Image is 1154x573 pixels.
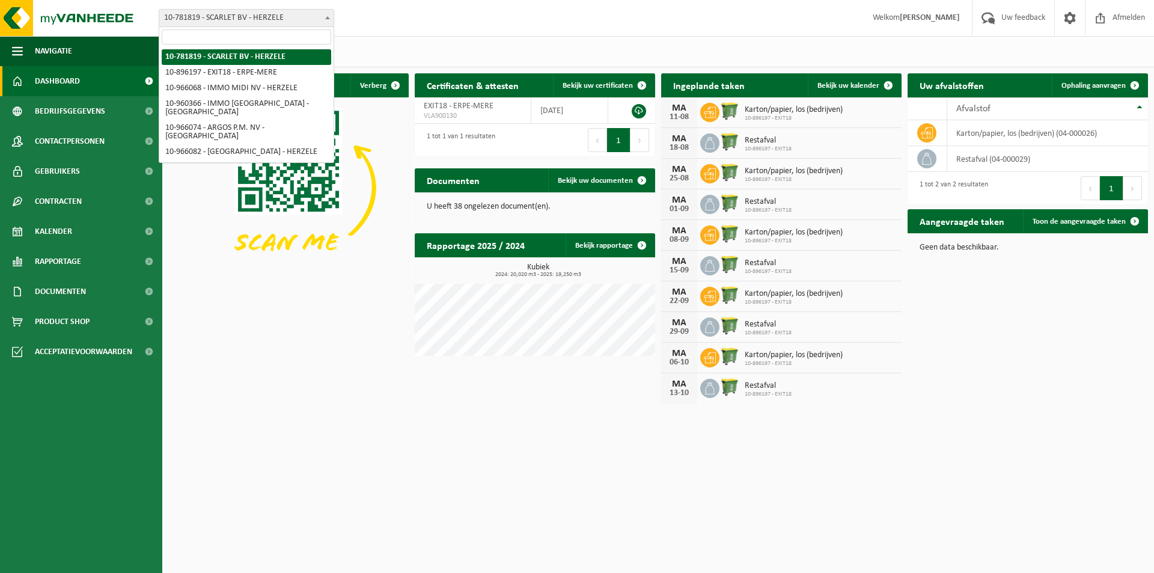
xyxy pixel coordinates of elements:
[630,128,649,152] button: Next
[35,36,72,66] span: Navigatie
[719,285,740,305] img: WB-0770-HPE-GN-50
[162,120,331,144] li: 10-966074 - ARGOS P.M. NV - [GEOGRAPHIC_DATA]
[35,216,72,247] span: Kalender
[956,104,991,114] span: Afvalstof
[35,66,80,96] span: Dashboard
[35,247,81,277] span: Rapportage
[415,233,537,257] h2: Rapportage 2025 / 2024
[745,259,792,268] span: Restafval
[162,96,331,120] li: 10-960366 - IMMO [GEOGRAPHIC_DATA] - [GEOGRAPHIC_DATA]
[35,156,80,186] span: Gebruikers
[947,120,1148,146] td: karton/papier, los (bedrijven) (04-000026)
[745,381,792,391] span: Restafval
[421,127,495,153] div: 1 tot 1 van 1 resultaten
[667,379,691,389] div: MA
[667,358,691,367] div: 06-10
[719,377,740,397] img: WB-0770-HPE-GN-50
[35,96,105,126] span: Bedrijfsgegevens
[667,144,691,152] div: 18-08
[360,82,386,90] span: Verberg
[415,73,531,97] h2: Certificaten & attesten
[745,289,843,299] span: Karton/papier, los (bedrijven)
[667,389,691,397] div: 13-10
[558,177,633,185] span: Bekijk uw documenten
[1081,176,1100,200] button: Previous
[1023,209,1147,233] a: Toon de aangevraagde taken
[745,299,843,306] span: 10-896197 - EXIT18
[162,49,331,65] li: 10-781819 - SCARLET BV - HERZELE
[745,237,843,245] span: 10-896197 - EXIT18
[35,277,86,307] span: Documenten
[667,318,691,328] div: MA
[415,168,492,192] h2: Documenten
[667,236,691,244] div: 08-09
[162,65,331,81] li: 10-896197 - EXIT18 - ERPE-MERE
[427,203,643,211] p: U heeft 38 ongelezen document(en).
[808,73,900,97] a: Bekijk uw kalender
[719,193,740,213] img: WB-0770-HPE-GN-50
[424,111,522,121] span: VLA900130
[719,101,740,121] img: WB-0770-HPE-GN-50
[607,128,630,152] button: 1
[588,128,607,152] button: Previous
[908,73,996,97] h2: Uw afvalstoffen
[667,165,691,174] div: MA
[745,176,843,183] span: 10-896197 - EXIT18
[745,105,843,115] span: Karton/papier, los (bedrijven)
[162,144,331,160] li: 10-966082 - [GEOGRAPHIC_DATA] - HERZELE
[745,146,792,153] span: 10-896197 - EXIT18
[1033,218,1126,225] span: Toon de aangevraagde taken
[667,287,691,297] div: MA
[667,195,691,205] div: MA
[1061,82,1126,90] span: Ophaling aanvragen
[745,360,843,367] span: 10-896197 - EXIT18
[667,134,691,144] div: MA
[719,346,740,367] img: WB-0770-HPE-GN-50
[719,162,740,183] img: WB-0770-HPE-GN-50
[421,272,655,278] span: 2024: 20,020 m3 - 2025: 19,250 m3
[719,132,740,152] img: WB-0770-HPE-GN-50
[667,266,691,275] div: 15-09
[159,10,334,26] span: 10-781819 - SCARLET BV - HERZELE
[745,136,792,146] span: Restafval
[35,186,82,216] span: Contracten
[745,167,843,176] span: Karton/papier, los (bedrijven)
[162,81,331,96] li: 10-966068 - IMMO MIDI NV - HERZELE
[1123,176,1142,200] button: Next
[667,297,691,305] div: 22-09
[35,337,132,367] span: Acceptatievoorwaarden
[745,268,792,275] span: 10-896197 - EXIT18
[745,320,792,329] span: Restafval
[745,197,792,207] span: Restafval
[745,391,792,398] span: 10-896197 - EXIT18
[563,82,633,90] span: Bekijk uw certificaten
[745,115,843,122] span: 10-896197 - EXIT18
[914,175,988,201] div: 1 tot 2 van 2 resultaten
[667,103,691,113] div: MA
[817,82,879,90] span: Bekijk uw kalender
[667,257,691,266] div: MA
[667,174,691,183] div: 25-08
[667,328,691,336] div: 29-09
[900,13,960,22] strong: [PERSON_NAME]
[719,316,740,336] img: WB-0770-HPE-GN-50
[566,233,654,257] a: Bekijk rapportage
[719,254,740,275] img: WB-0770-HPE-GN-50
[745,351,843,360] span: Karton/papier, los (bedrijven)
[1052,73,1147,97] a: Ophaling aanvragen
[35,126,105,156] span: Contactpersonen
[424,102,493,111] span: EXIT18 - ERPE-MERE
[531,97,608,124] td: [DATE]
[35,307,90,337] span: Product Shop
[661,73,757,97] h2: Ingeplande taken
[920,244,1136,252] p: Geen data beschikbaar.
[159,9,334,27] span: 10-781819 - SCARLET BV - HERZELE
[745,207,792,214] span: 10-896197 - EXIT18
[1100,176,1123,200] button: 1
[745,329,792,337] span: 10-896197 - EXIT18
[667,349,691,358] div: MA
[667,205,691,213] div: 01-09
[667,226,691,236] div: MA
[667,113,691,121] div: 11-08
[421,263,655,278] h3: Kubiek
